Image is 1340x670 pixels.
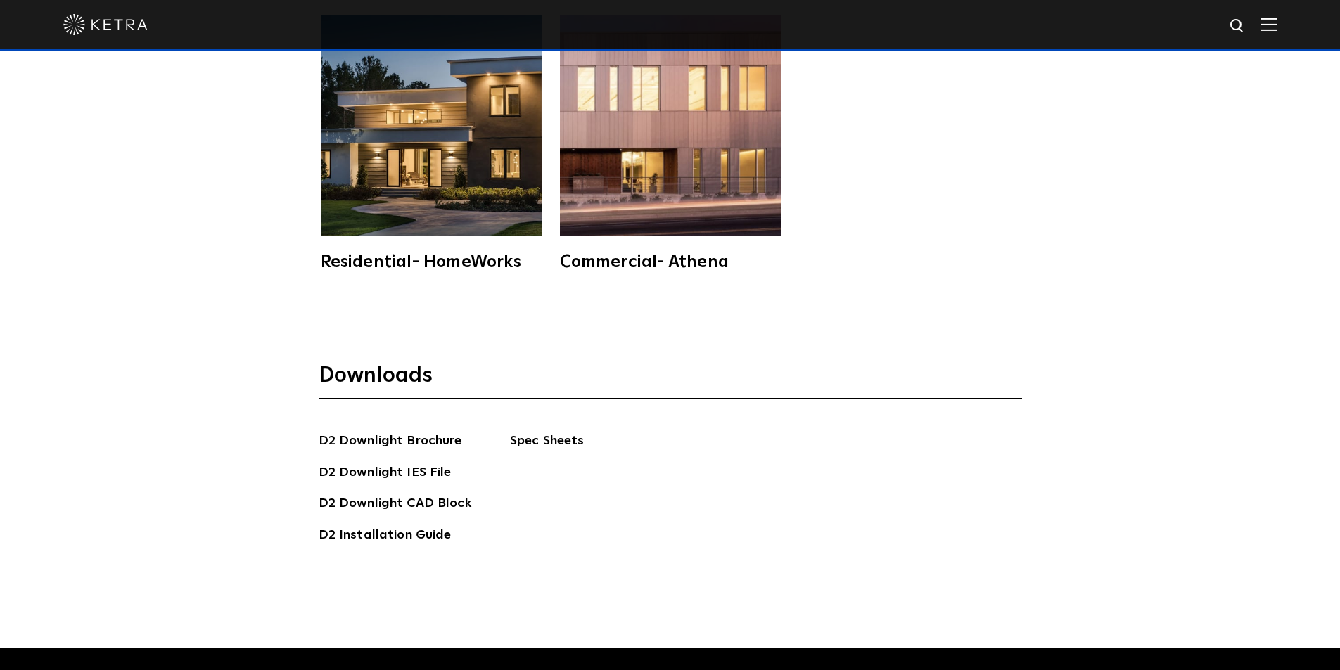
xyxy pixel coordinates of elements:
a: D2 Downlight IES File [319,463,452,485]
a: Commercial- Athena [558,15,783,271]
img: homeworks_hero [321,15,542,236]
a: D2 Downlight CAD Block [319,494,471,516]
a: D2 Downlight Brochure [319,431,462,453]
img: search icon [1229,18,1246,35]
div: Residential- HomeWorks [321,254,542,271]
img: athena-square [560,15,781,236]
div: Commercial- Athena [560,254,781,271]
a: Residential- HomeWorks [319,15,544,271]
img: ketra-logo-2019-white [63,14,148,35]
img: Hamburger%20Nav.svg [1261,18,1277,31]
a: D2 Installation Guide [319,525,452,548]
h3: Downloads [319,362,1022,399]
span: Spec Sheets [510,431,721,462]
